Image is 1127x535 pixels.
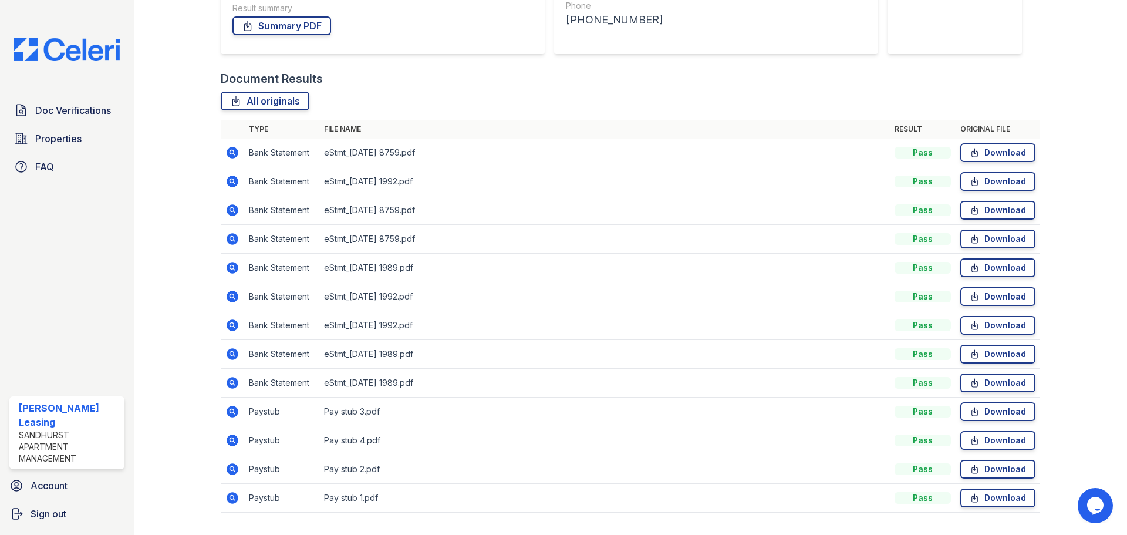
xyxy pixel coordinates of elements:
[895,492,951,504] div: Pass
[232,2,533,14] div: Result summary
[319,254,890,282] td: eStmt_[DATE] 1989.pdf
[221,92,309,110] a: All originals
[566,12,866,28] div: [PHONE_NUMBER]
[9,127,124,150] a: Properties
[895,348,951,360] div: Pass
[319,369,890,398] td: eStmt_[DATE] 1989.pdf
[960,431,1035,450] a: Download
[244,369,319,398] td: Bank Statement
[244,225,319,254] td: Bank Statement
[5,474,129,497] a: Account
[5,502,129,526] a: Sign out
[960,287,1035,306] a: Download
[244,167,319,196] td: Bank Statement
[895,262,951,274] div: Pass
[895,176,951,187] div: Pass
[244,196,319,225] td: Bank Statement
[319,398,890,426] td: Pay stub 3.pdf
[895,319,951,331] div: Pass
[895,204,951,216] div: Pass
[244,139,319,167] td: Bank Statement
[221,70,323,87] div: Document Results
[9,99,124,122] a: Doc Verifications
[319,139,890,167] td: eStmt_[DATE] 8759.pdf
[319,455,890,484] td: Pay stub 2.pdf
[319,120,890,139] th: File name
[31,507,66,521] span: Sign out
[319,340,890,369] td: eStmt_[DATE] 1989.pdf
[960,172,1035,191] a: Download
[19,429,120,465] div: Sandhurst Apartment Management
[319,484,890,513] td: Pay stub 1.pdf
[895,377,951,389] div: Pass
[9,155,124,179] a: FAQ
[895,291,951,302] div: Pass
[895,147,951,159] div: Pass
[319,167,890,196] td: eStmt_[DATE] 1992.pdf
[960,316,1035,335] a: Download
[956,120,1040,139] th: Original file
[960,143,1035,162] a: Download
[960,374,1035,392] a: Download
[244,282,319,311] td: Bank Statement
[35,160,54,174] span: FAQ
[319,225,890,254] td: eStmt_[DATE] 8759.pdf
[960,345,1035,364] a: Download
[895,463,951,475] div: Pass
[244,120,319,139] th: Type
[319,196,890,225] td: eStmt_[DATE] 8759.pdf
[35,132,82,146] span: Properties
[895,233,951,245] div: Pass
[319,311,890,340] td: eStmt_[DATE] 1992.pdf
[244,398,319,426] td: Paystub
[895,435,951,446] div: Pass
[960,489,1035,507] a: Download
[895,406,951,418] div: Pass
[319,282,890,311] td: eStmt_[DATE] 1992.pdf
[244,426,319,455] td: Paystub
[890,120,956,139] th: Result
[244,311,319,340] td: Bank Statement
[960,230,1035,248] a: Download
[960,258,1035,277] a: Download
[319,426,890,455] td: Pay stub 4.pdf
[1078,488,1115,523] iframe: chat widget
[960,460,1035,479] a: Download
[960,402,1035,421] a: Download
[244,484,319,513] td: Paystub
[244,254,319,282] td: Bank Statement
[31,479,68,493] span: Account
[960,201,1035,220] a: Download
[244,455,319,484] td: Paystub
[35,103,111,117] span: Doc Verifications
[19,401,120,429] div: [PERSON_NAME] Leasing
[5,38,129,61] img: CE_Logo_Blue-a8612792a0a2168367f1c8372b55b34899dd931a85d93a1a3d3e32e68fde9ad4.png
[244,340,319,369] td: Bank Statement
[232,16,331,35] a: Summary PDF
